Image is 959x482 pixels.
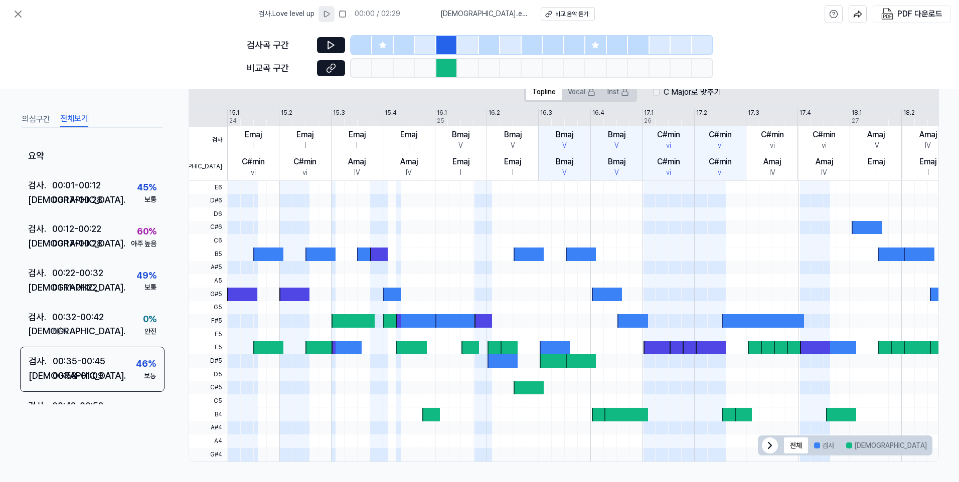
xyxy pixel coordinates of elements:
[28,398,52,413] div: 검사 .
[189,153,227,180] span: [DEMOGRAPHIC_DATA]
[52,398,103,413] div: 00:42 - 00:52
[143,401,156,415] div: 0 %
[813,129,836,141] div: C#min
[28,266,52,281] div: 검사 .
[873,141,879,151] div: IV
[245,129,262,141] div: Emaj
[504,156,521,168] div: Emaj
[608,156,625,168] div: Bmaj
[867,129,885,141] div: Amaj
[349,129,366,141] div: Emaj
[28,222,52,236] div: 검사 .
[800,109,811,117] div: 17.4
[136,356,156,371] div: 46 %
[189,368,227,381] span: D5
[540,109,552,117] div: 16.3
[601,84,635,100] button: Inst
[53,369,103,383] div: 00:58 - 01:09
[28,310,52,324] div: 검사 .
[452,156,469,168] div: Emaj
[348,156,366,168] div: Amaj
[189,221,227,234] span: C#6
[919,156,936,168] div: Emaj
[52,222,101,236] div: 00:12 - 00:22
[137,180,156,195] div: 45 %
[406,168,412,178] div: IV
[592,109,604,117] div: 16.4
[868,156,885,168] div: Emaj
[189,301,227,315] span: G5
[189,448,227,461] span: G#4
[644,109,654,117] div: 17.1
[556,156,573,168] div: Bmaj
[258,9,314,19] span: 검사 . Love level up
[354,168,360,178] div: IV
[763,156,781,168] div: Amaj
[666,168,671,178] div: vi
[718,141,723,151] div: vi
[400,129,417,141] div: Emaj
[555,10,588,19] div: 비교 음악 듣기
[28,192,52,207] div: [DEMOGRAPHIC_DATA] .
[400,156,418,168] div: Amaj
[52,266,103,281] div: 00:22 - 00:32
[666,141,671,151] div: vi
[143,312,156,327] div: 0 %
[52,192,102,207] div: 00:17 - 00:28
[452,129,469,141] div: Bmaj
[189,314,227,328] span: F#5
[657,129,680,141] div: C#min
[816,156,833,168] div: Amaj
[52,310,104,324] div: 00:32 - 00:42
[52,324,67,339] div: N/A
[28,178,52,192] div: 검사 .
[28,280,52,295] div: [DEMOGRAPHIC_DATA] .
[875,168,877,178] div: I
[440,9,529,19] span: [DEMOGRAPHIC_DATA] . explicito
[355,9,400,19] div: 00:00 / 02:29
[144,195,156,205] div: 보통
[709,156,732,168] div: C#min
[247,38,311,53] div: 검사곡 구간
[28,236,52,251] div: [DEMOGRAPHIC_DATA] .
[718,168,723,178] div: vi
[614,141,619,151] div: V
[189,354,227,368] span: D#5
[189,341,227,354] span: E5
[512,168,514,178] div: I
[562,84,601,100] button: Vocal
[852,109,862,117] div: 18.1
[821,168,827,178] div: IV
[189,261,227,275] span: A#5
[293,156,316,168] div: C#min
[458,141,463,151] div: V
[60,111,88,127] button: 전체보기
[644,117,652,125] div: 26
[562,141,567,151] div: V
[242,156,265,168] div: C#min
[460,168,461,178] div: I
[770,141,775,151] div: vi
[526,84,562,100] button: Topline
[541,7,595,21] button: 비교 음악 듣기
[925,141,931,151] div: IV
[144,327,156,337] div: 안전
[333,109,345,117] div: 15.3
[709,129,732,141] div: C#min
[903,109,915,117] div: 18.2
[189,408,227,421] span: B4
[302,168,307,178] div: vi
[189,207,227,221] span: D6
[52,236,102,251] div: 00:17 - 00:28
[29,354,53,369] div: 검사 .
[748,109,759,117] div: 17.3
[696,109,707,117] div: 17.2
[822,141,827,151] div: vi
[189,274,227,288] span: A5
[252,141,254,151] div: I
[189,381,227,394] span: C#5
[28,324,52,339] div: [DEMOGRAPHIC_DATA] .
[296,129,313,141] div: Emaj
[784,437,808,453] button: 전체
[504,129,522,141] div: Bmaj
